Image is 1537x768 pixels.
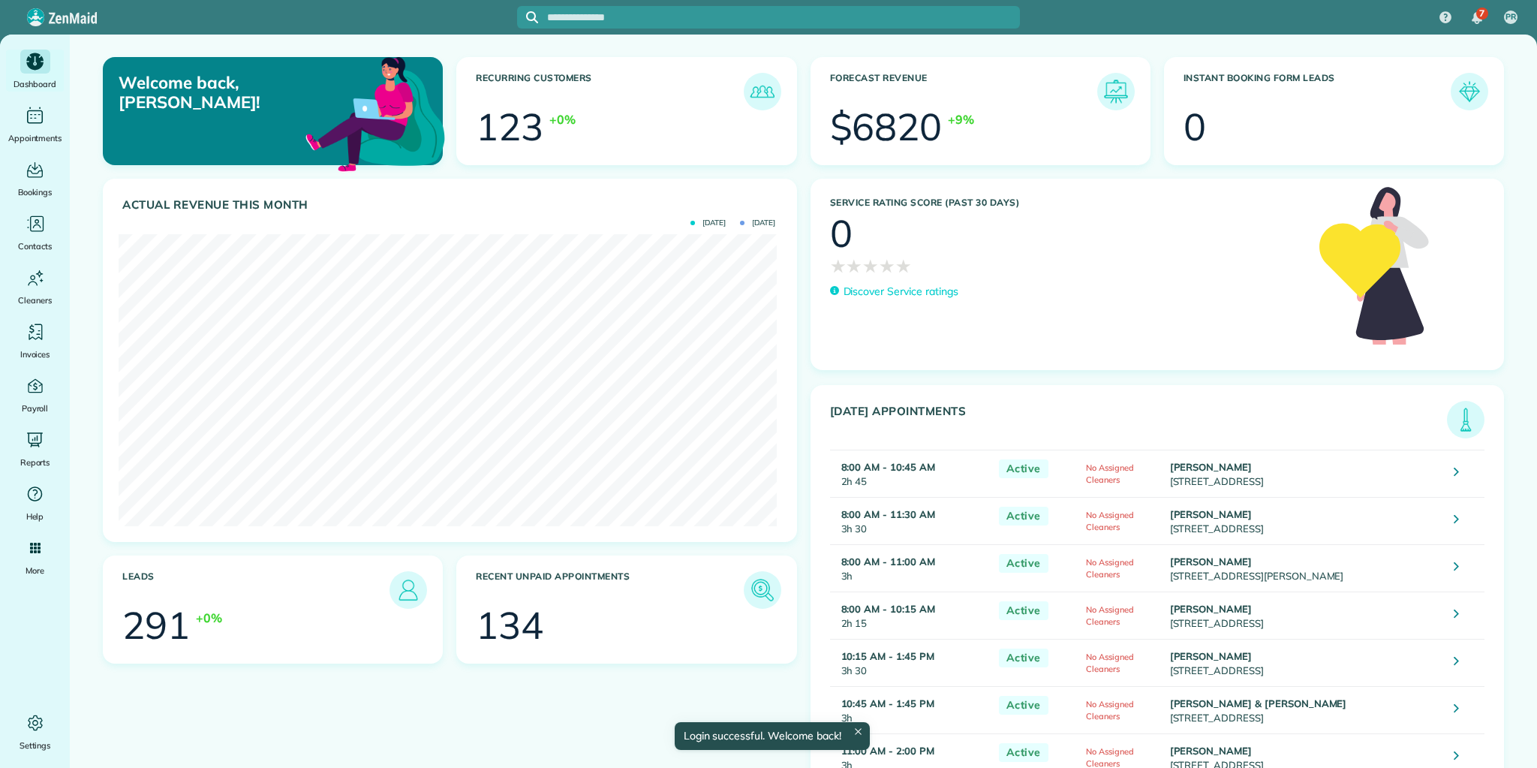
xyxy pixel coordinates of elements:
span: ★ [846,252,862,279]
span: No Assigned Cleaners [1086,510,1134,533]
div: 291 [122,607,190,644]
strong: [PERSON_NAME] [1170,603,1253,615]
span: No Assigned Cleaners [1086,699,1134,722]
img: icon_form_leads-04211a6a04a5b2264e4ee56bc0799ec3eb69b7e499cbb523a139df1d13a81ae0.png [1454,77,1484,107]
span: 7 [1479,8,1484,20]
strong: [PERSON_NAME] [1170,745,1253,757]
a: Reports [6,428,64,470]
td: [STREET_ADDRESS] [1166,450,1443,497]
a: Help [6,482,64,524]
a: Settings [6,711,64,753]
td: 3h 30 [830,497,991,544]
strong: 8:00 AM - 10:45 AM [841,461,935,473]
h3: Forecast Revenue [830,73,1097,110]
img: icon_unpaid_appointments-47b8ce3997adf2238b356f14209ab4cced10bd1f174958f3ca8f1d0dd7fffeee.png [747,575,778,605]
strong: [PERSON_NAME] [1170,556,1253,568]
strong: 10:45 AM - 1:45 PM [841,697,934,709]
img: icon_leads-1bed01f49abd5b7fead27621c3d59655bb73ed531f8eeb49469d10e621d6b896.png [393,575,423,605]
td: 3h [830,686,991,733]
strong: [PERSON_NAME] [1170,461,1253,473]
span: No Assigned Cleaners [1086,557,1134,580]
a: Payroll [6,374,64,416]
td: [STREET_ADDRESS][PERSON_NAME] [1166,544,1443,592]
button: Focus search [517,11,538,23]
div: 7 unread notifications [1461,2,1493,35]
a: Invoices [6,320,64,362]
strong: [PERSON_NAME] [1170,508,1253,520]
span: Active [999,601,1048,620]
strong: 8:00 AM - 11:00 AM [841,556,935,568]
div: +0% [196,609,222,627]
span: ★ [830,252,847,279]
img: icon_recurring_customers-cf858462ba22bcd05b5a5880d41d6543d210077de5bb9ebc9590e49fd87d84ed.png [747,77,778,107]
span: Bookings [18,185,53,200]
span: Reports [20,455,50,470]
span: Active [999,696,1048,715]
div: 0 [1184,108,1206,146]
div: 123 [476,108,543,146]
span: ★ [862,252,879,279]
h3: Service Rating score (past 30 days) [830,197,1305,208]
span: [DATE] [740,219,775,227]
h3: Recent unpaid appointments [476,571,743,609]
p: Discover Service ratings [844,284,958,300]
td: [STREET_ADDRESS] [1166,639,1443,686]
span: More [26,563,44,578]
div: $6820 [830,108,943,146]
td: [STREET_ADDRESS] [1166,686,1443,733]
span: Settings [20,738,51,753]
div: Login successful. Welcome back! [674,722,869,750]
h3: Actual Revenue this month [122,198,781,212]
span: No Assigned Cleaners [1086,604,1134,628]
a: Bookings [6,158,64,200]
td: [STREET_ADDRESS] [1166,497,1443,544]
span: No Assigned Cleaners [1086,652,1134,675]
span: ★ [879,252,895,279]
a: Dashboard [6,50,64,92]
h3: Instant Booking Form Leads [1184,73,1451,110]
span: Help [26,509,44,524]
span: ★ [895,252,912,279]
div: 134 [476,607,543,644]
strong: 8:00 AM - 11:30 AM [841,508,935,520]
img: dashboard_welcome-42a62b7d889689a78055ac9021e634bf52bae3f8056760290aed330b23ab8690.png [302,40,448,185]
td: [STREET_ADDRESS] [1166,592,1443,639]
span: [DATE] [690,219,726,227]
span: No Assigned Cleaners [1086,462,1134,486]
strong: 8:00 AM - 10:15 AM [841,603,935,615]
svg: Focus search [526,11,538,23]
td: 2h 15 [830,592,991,639]
div: +9% [948,110,974,128]
p: Welcome back, [PERSON_NAME]! [119,73,335,113]
span: Active [999,459,1048,478]
strong: 10:15 AM - 1:45 PM [841,650,934,662]
td: 3h [830,544,991,592]
strong: 11:00 AM - 2:00 PM [841,745,934,757]
span: Appointments [8,131,62,146]
h3: Leads [122,571,390,609]
span: Active [999,649,1048,667]
h3: [DATE] Appointments [830,405,1448,438]
td: 3h 30 [830,639,991,686]
span: Contacts [18,239,52,254]
span: Active [999,554,1048,573]
span: PR [1505,11,1516,23]
h3: Recurring Customers [476,73,743,110]
span: Dashboard [14,77,56,92]
img: icon_todays_appointments-901f7ab196bb0bea1936b74009e4eb5ffbc2d2711fa7634e0d609ed5ef32b18b.png [1451,405,1481,435]
span: Active [999,507,1048,526]
span: Active [999,743,1048,762]
a: Contacts [6,212,64,254]
a: Cleaners [6,266,64,308]
span: Invoices [20,347,50,362]
div: 0 [830,215,853,252]
img: icon_forecast_revenue-8c13a41c7ed35a8dcfafea3cbb826a0462acb37728057bba2d056411b612bbbe.png [1101,77,1131,107]
span: Cleaners [18,293,52,308]
strong: [PERSON_NAME] & [PERSON_NAME] [1170,697,1347,709]
a: Appointments [6,104,64,146]
span: Payroll [22,401,49,416]
a: Discover Service ratings [830,284,958,300]
strong: [PERSON_NAME] [1170,650,1253,662]
div: +0% [549,110,576,128]
td: 2h 45 [830,450,991,497]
